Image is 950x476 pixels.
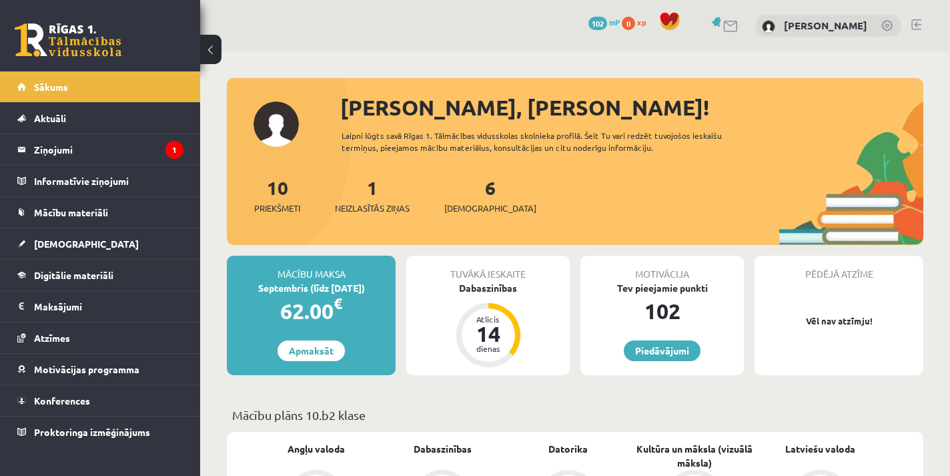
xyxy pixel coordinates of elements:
div: Tev pieejamie punkti [580,281,744,295]
a: Motivācijas programma [17,354,183,385]
a: Digitālie materiāli [17,260,183,290]
i: 1 [165,141,183,159]
a: Dabaszinības [414,442,472,456]
a: Maksājumi [17,291,183,322]
span: Sākums [34,81,68,93]
span: [DEMOGRAPHIC_DATA] [34,238,139,250]
a: 0 xp [622,17,652,27]
a: Angļu valoda [288,442,345,456]
div: Septembris (līdz [DATE]) [227,281,396,295]
a: Informatīvie ziņojumi [17,166,183,196]
div: Mācību maksa [227,256,396,281]
a: Datorika [548,442,588,456]
div: 62.00 [227,295,396,327]
a: Dabaszinības Atlicis 14 dienas [406,281,570,369]
span: 0 [622,17,635,30]
span: Neizlasītās ziņas [335,202,410,215]
span: mP [609,17,620,27]
div: Pēdējā atzīme [755,256,923,281]
p: Mācību plāns 10.b2 klase [232,406,918,424]
a: Proktoringa izmēģinājums [17,417,183,447]
span: Priekšmeti [254,202,300,215]
span: Motivācijas programma [34,363,139,375]
div: 14 [468,323,508,344]
a: Atzīmes [17,322,183,353]
div: Laipni lūgts savā Rīgas 1. Tālmācības vidusskolas skolnieka profilā. Šeit Tu vari redzēt tuvojošo... [342,130,759,154]
a: Apmaksāt [278,340,345,361]
a: Aktuāli [17,103,183,134]
legend: Informatīvie ziņojumi [34,166,183,196]
span: Digitālie materiāli [34,269,113,281]
a: [PERSON_NAME] [784,19,867,32]
a: Kultūra un māksla (vizuālā māksla) [631,442,757,470]
div: [PERSON_NAME], [PERSON_NAME]! [340,91,923,124]
span: € [334,294,342,313]
div: Atlicis [468,315,508,323]
a: 6[DEMOGRAPHIC_DATA] [444,176,536,215]
span: Mācību materiāli [34,206,108,218]
legend: Maksājumi [34,291,183,322]
a: Piedāvājumi [624,340,700,361]
span: xp [637,17,646,27]
img: Daniels Andrejs Mažis [762,20,775,33]
a: 10Priekšmeti [254,176,300,215]
div: Tuvākā ieskaite [406,256,570,281]
span: Proktoringa izmēģinājums [34,426,150,438]
span: [DEMOGRAPHIC_DATA] [444,202,536,215]
div: Motivācija [580,256,744,281]
div: Dabaszinības [406,281,570,295]
span: Aktuāli [34,112,66,124]
span: Atzīmes [34,332,70,344]
a: Ziņojumi1 [17,134,183,165]
legend: Ziņojumi [34,134,183,165]
a: Sākums [17,71,183,102]
a: Rīgas 1. Tālmācības vidusskola [15,23,121,57]
a: 1Neizlasītās ziņas [335,176,410,215]
a: Konferences [17,385,183,416]
a: 102 mP [588,17,620,27]
div: dienas [468,344,508,352]
a: Latviešu valoda [785,442,855,456]
a: [DEMOGRAPHIC_DATA] [17,228,183,259]
span: Konferences [34,395,90,407]
a: Mācību materiāli [17,197,183,228]
span: 102 [588,17,607,30]
div: 102 [580,295,744,327]
p: Vēl nav atzīmju! [761,314,917,328]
